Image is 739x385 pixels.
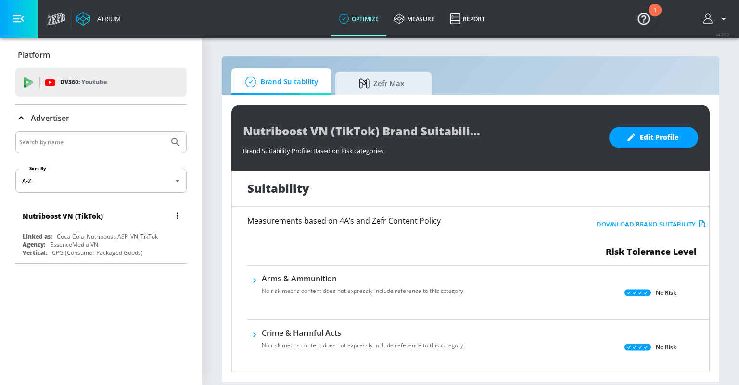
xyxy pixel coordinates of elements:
[18,50,50,60] p: Platform
[60,77,107,88] p: DV360:
[15,41,187,68] div: Platform
[15,169,187,193] div: A-Z
[27,165,48,172] label: Sort By
[247,217,555,225] h6: Measurements based on 4A’s and Zefr Content Policy
[76,12,121,26] a: Atrium
[653,10,657,23] div: 1
[262,273,465,284] h6: Arms & Ammunition
[247,180,309,196] h1: Suitability
[594,217,708,232] button: Download Brand Suitability
[262,328,465,356] div: Crime & Harmful ActsNo risk means content does not expressly include reference to this category.
[609,127,698,148] button: Edit Profile
[23,240,45,249] div: Agency:
[15,200,187,263] nav: list of Advertiser
[57,232,158,240] div: Coca-Cola_Nutriboost_ASP_VN_TikTok
[656,288,676,298] p: No Risk
[52,249,143,257] div: CPG (Consumer Packaged Goods)
[262,328,465,338] h6: Crime & Harmful Acts
[630,5,657,32] button: Open Resource Center, 1 new notification
[262,287,465,295] p: No risk means content does not expressly include reference to this category.
[15,131,187,263] div: Advertiser
[15,105,187,132] div: Advertiser
[386,1,442,36] a: measure
[23,212,103,221] div: Nutriboost VN (TikTok)
[81,77,107,87] p: Youtube
[331,1,386,36] a: optimize
[15,204,187,259] div: Nutriboost VN (TikTok)Linked as:Coca-Cola_Nutriboost_ASP_VN_TikTokAgency:EssenceMedia VNVertical:...
[442,1,493,36] a: Report
[93,14,121,23] div: Atrium
[606,246,697,257] span: Risk Tolerance Level
[628,132,679,144] span: Edit Profile
[241,70,318,93] span: Brand Suitability
[23,232,52,240] div: Linked as:
[262,341,465,350] p: No risk means content does not expressly include reference to this category.
[345,72,418,95] span: Zefr Max
[262,273,465,301] div: Arms & AmmunitionNo risk means content does not expressly include reference to this category.
[716,32,729,37] span: v 4.22.2
[19,136,165,148] input: Search by name
[31,113,69,123] p: Advertiser
[50,240,98,249] div: EssenceMedia VN
[243,142,599,155] div: Brand Suitability Profile: Based on Risk categories
[15,68,187,97] div: DV360: Youtube
[23,249,47,257] div: Vertical:
[656,342,676,352] p: No Risk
